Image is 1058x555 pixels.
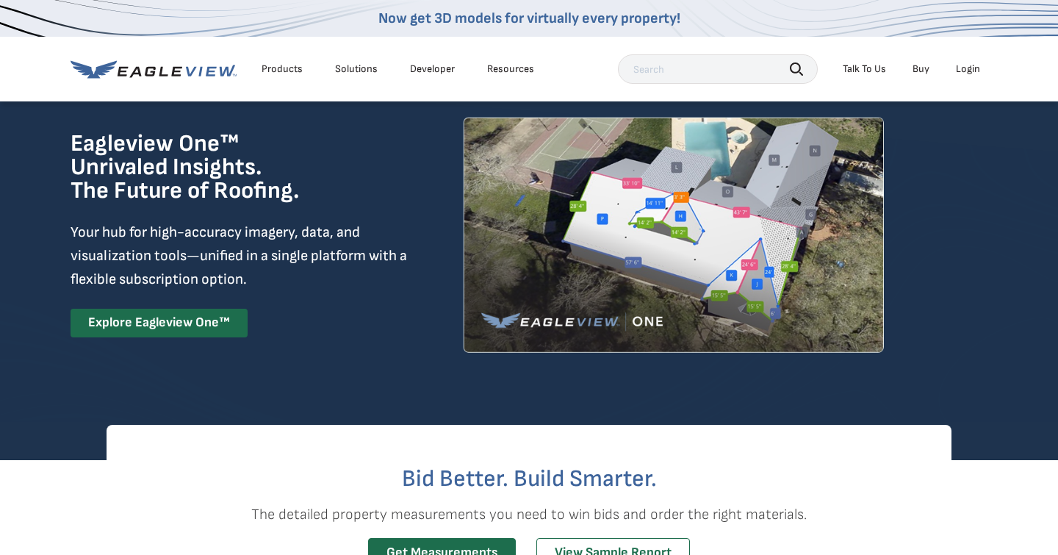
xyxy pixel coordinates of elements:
[487,62,534,76] div: Resources
[107,468,951,491] h2: Bid Better. Build Smarter.
[843,62,886,76] div: Talk To Us
[618,54,818,84] input: Search
[335,62,378,76] div: Solutions
[956,62,980,76] div: Login
[378,10,680,27] a: Now get 3D models for virtually every property!
[410,62,455,76] a: Developer
[262,62,303,76] div: Products
[71,221,410,291] p: Your hub for high-accuracy imagery, data, and visualization tools—unified in a single platform wi...
[71,132,374,203] h1: Eagleview One™ Unrivaled Insights. The Future of Roofing.
[913,62,929,76] a: Buy
[71,309,248,337] a: Explore Eagleview One™
[107,503,951,526] p: The detailed property measurements you need to win bids and order the right materials.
